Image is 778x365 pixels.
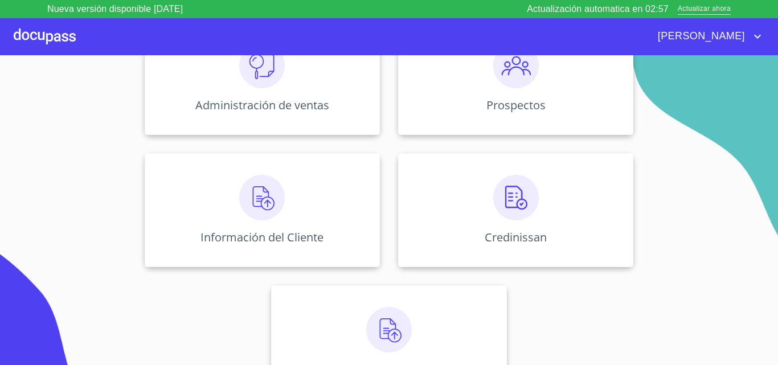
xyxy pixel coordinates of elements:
[239,43,285,88] img: consulta.png
[678,3,731,15] span: Actualizar ahora
[485,229,547,245] p: Credinissan
[649,27,751,46] span: [PERSON_NAME]
[527,2,669,16] p: Actualización automatica en 02:57
[493,43,539,88] img: prospectos.png
[493,175,539,220] img: verificacion.png
[366,307,412,352] img: carga.png
[47,2,183,16] p: Nueva versión disponible [DATE]
[486,97,546,113] p: Prospectos
[195,97,329,113] p: Administración de ventas
[200,229,324,245] p: Información del Cliente
[239,175,285,220] img: carga.png
[649,27,764,46] button: account of current user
